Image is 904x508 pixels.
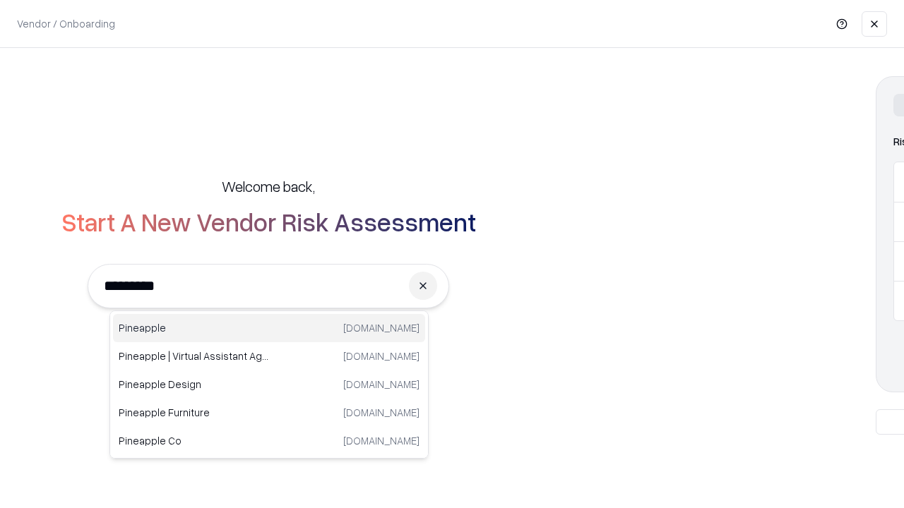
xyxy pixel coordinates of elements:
div: Suggestions [109,310,429,459]
p: [DOMAIN_NAME] [343,320,420,335]
p: [DOMAIN_NAME] [343,405,420,420]
p: Pineapple Co [119,433,269,448]
p: Vendor / Onboarding [17,16,115,31]
p: [DOMAIN_NAME] [343,349,420,363]
p: [DOMAIN_NAME] [343,377,420,392]
p: Pineapple Furniture [119,405,269,420]
p: Pineapple [119,320,269,335]
p: Pineapple Design [119,377,269,392]
h2: Start A New Vendor Risk Assessment [61,207,476,236]
h5: Welcome back, [222,176,315,196]
p: [DOMAIN_NAME] [343,433,420,448]
p: Pineapple | Virtual Assistant Agency [119,349,269,363]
